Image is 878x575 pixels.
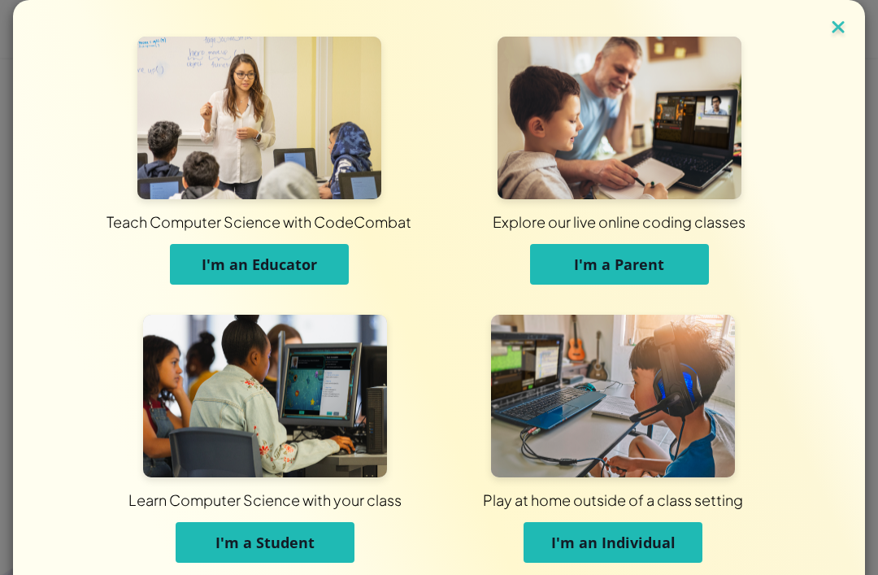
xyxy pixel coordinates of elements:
[170,244,349,285] button: I'm an Educator
[524,522,702,563] button: I'm an Individual
[215,533,315,552] span: I'm a Student
[574,255,664,274] span: I'm a Parent
[143,315,387,477] img: For Students
[176,522,354,563] button: I'm a Student
[137,37,381,199] img: For Educators
[551,533,676,552] span: I'm an Individual
[491,315,735,477] img: For Individuals
[498,37,741,199] img: For Parents
[530,244,709,285] button: I'm a Parent
[202,255,317,274] span: I'm an Educator
[828,16,849,41] img: close icon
